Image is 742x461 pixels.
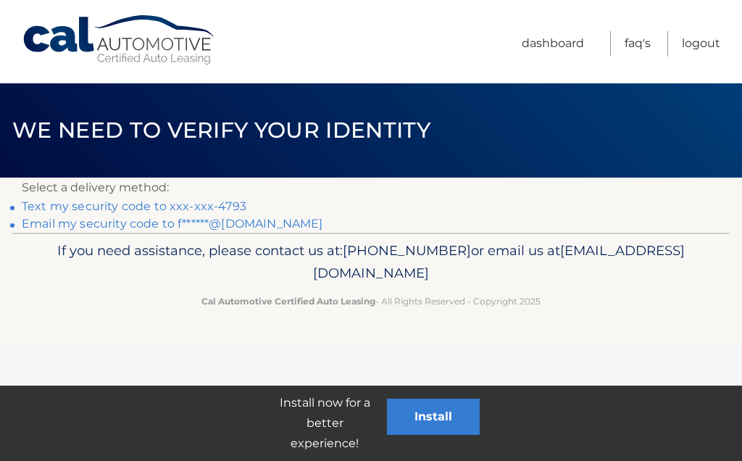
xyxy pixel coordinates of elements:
p: If you need assistance, please contact us at: or email us at [34,239,708,286]
a: Text my security code to xxx-xxx-4793 [22,199,246,213]
p: Install now for a better experience! [262,393,387,454]
button: Install [387,399,480,435]
span: [PHONE_NUMBER] [343,242,471,259]
p: Select a delivery method: [22,178,720,198]
span: We need to verify your identity [12,117,430,144]
a: FAQ's [625,31,651,57]
p: - All Rights Reserved - Copyright 2025 [34,294,708,309]
a: Dashboard [522,31,584,57]
strong: Cal Automotive Certified Auto Leasing [201,296,375,307]
a: Cal Automotive [22,14,217,66]
a: Logout [682,31,720,57]
a: Email my security code to f******@[DOMAIN_NAME] [22,217,323,230]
